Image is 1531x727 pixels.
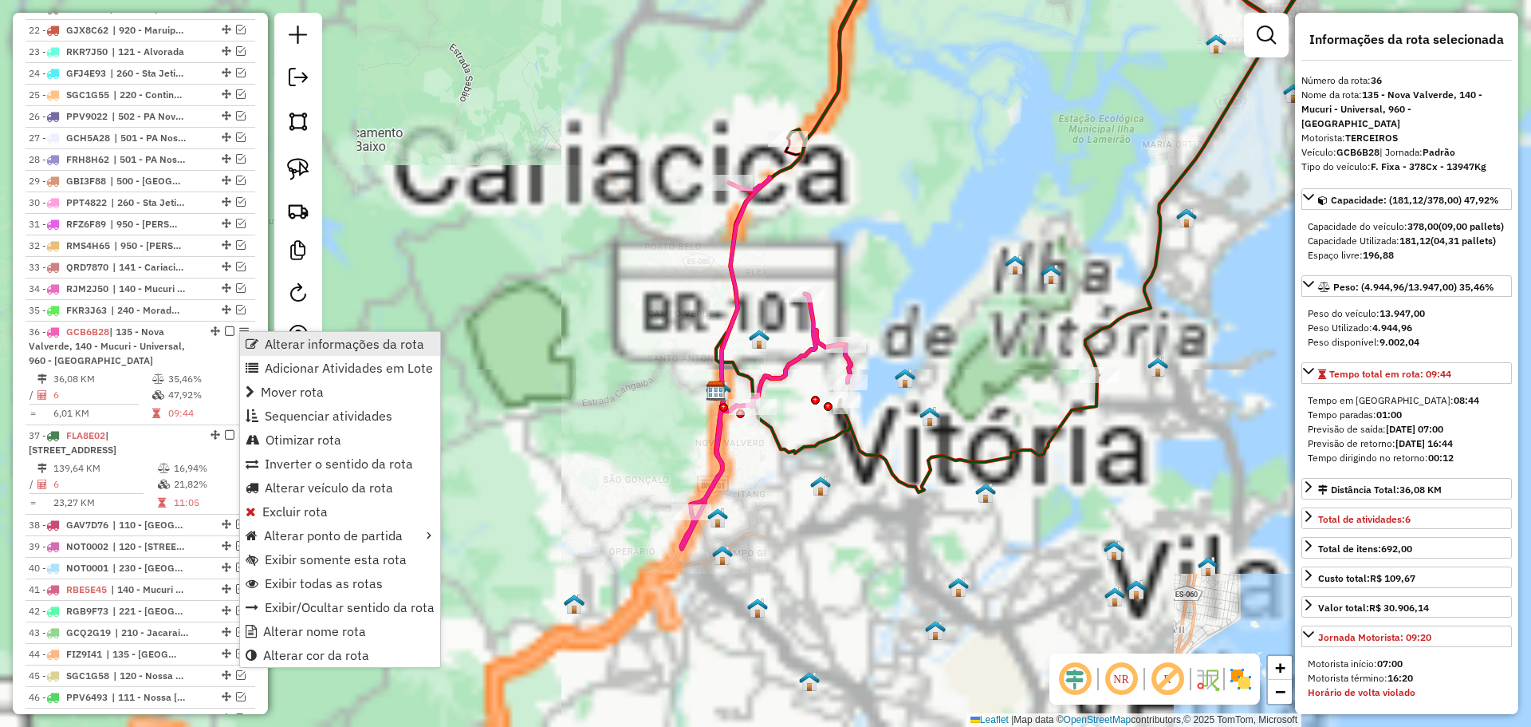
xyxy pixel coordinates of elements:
[222,541,231,551] em: Alterar sequência das rotas
[1439,220,1504,232] strong: (09,00 pallets)
[236,219,246,228] em: Visualizar rota
[29,540,108,552] span: 39 -
[1308,307,1425,319] span: Peso do veículo:
[222,197,231,207] em: Alterar sequência das rotas
[112,282,186,296] span: 140 - Mucuri - Universal, 250 - Campo Grande, 950 - Domingos Martins
[222,584,231,594] em: Alterar sequência das rotas
[29,304,107,316] span: 35 -
[114,712,187,726] span: 111 - Nossa Senhora das Neves, 122 - Soteco
[113,152,187,167] span: 501 - PA Nossa Senhora da Conceição
[1301,88,1512,131] div: Nome da rota:
[1329,368,1451,380] span: Tempo total em rota: 09:44
[29,713,110,725] span: 47 -
[1318,542,1412,556] div: Total de itens:
[29,326,185,366] span: | 135 - Nova Valverde, 140 - Mucuri - Universal, 960 - [GEOGRAPHIC_DATA]
[53,495,157,511] td: 23,27 KM
[66,24,108,36] span: GJX8C62
[1423,146,1455,158] strong: Padrão
[66,67,106,79] span: GFJ4E93
[106,647,179,662] span: 135 - Nova Valverde, 960 - Nova Canaã
[66,583,107,595] span: RBE5E45
[1395,437,1453,449] strong: [DATE] 16:44
[1301,508,1512,529] a: Total de atividades:6
[282,277,314,313] a: Reroteirizar Sessão
[712,545,733,566] img: Simulação- Sagrada Família
[29,239,110,251] span: 32 -
[29,405,37,421] td: =
[1399,484,1442,496] span: 36,08 KM
[240,571,440,595] li: Exibir todas as rotas
[1387,672,1413,684] strong: 16:20
[29,429,116,456] span: | [STREET_ADDRESS]
[112,109,185,124] span: 502 - PA Nova Guarapari
[1301,188,1512,210] a: Capacidade: (181,12/378,00) 47,92%
[1147,357,1168,377] img: Simulação- Santa Lucia
[236,154,246,164] em: Visualizar rota
[1301,713,1512,727] div: Total hectolitro:
[1301,145,1512,160] div: Veículo:
[152,409,160,418] i: Tempo total em rota
[263,625,366,638] span: Alterar nome rota
[1370,572,1415,584] strong: R$ 109,67
[29,691,108,703] span: 46 -
[1333,281,1494,293] span: Peso: (4.944,96/13.947,00) 35,46%
[29,670,109,682] span: 45 -
[167,387,248,403] td: 47,92%
[1104,587,1125,607] img: Simulação- Santa Inês
[919,406,940,427] img: 524 UDC Light WCL Caratoira
[236,627,246,637] em: Visualizar rota
[29,67,106,79] span: 24 -
[1318,513,1411,525] span: Total de atividades:
[1331,194,1499,206] span: Capacidade: (181,12/378,00) 47,92%
[236,649,246,658] em: Visualizar rota
[66,605,108,617] span: RGB9F73
[37,480,47,489] i: Total de Atividades
[1064,714,1132,725] a: OpenStreetMap
[66,89,109,101] span: SGC1G55
[236,25,246,34] em: Visualizar rota
[66,110,108,122] span: PPV9022
[1318,601,1429,615] div: Valor total:
[222,670,231,680] em: Alterar sequência das rotas
[240,380,440,404] li: Mover rota
[264,529,403,542] span: Alterar ponto de partida
[112,260,186,275] span: 141 - Cariacica Sede, 800 - Porto Belo
[1301,626,1512,647] a: Jornada Motorista: 09:20
[211,430,220,440] em: Alterar sequência das rotas
[29,218,106,230] span: 31 -
[236,563,246,572] em: Visualizar rota
[1405,513,1411,525] strong: 6
[265,553,407,566] span: Exibir somente esta rota
[66,175,106,187] span: GBI3F88
[1428,452,1454,464] strong: 00:12
[173,476,249,492] td: 21,82%
[53,371,152,387] td: 36,08 KM
[1198,556,1218,577] img: Simulação- Costa Azul
[236,111,246,121] em: Visualizar rota
[282,19,314,55] a: Nova sessão e pesquisa
[222,520,231,529] em: Alterar sequência das rotas
[222,283,231,293] em: Alterar sequência das rotas
[265,457,413,470] span: Inverter o sentido da rota
[37,390,47,400] i: Total de Atividades
[1308,335,1505,350] div: Peso disponível:
[110,217,183,231] span: 950 - Domingos Martins
[225,326,234,336] em: Finalizar rota
[66,283,108,294] span: RJM2J50
[173,460,249,476] td: 16,94%
[1283,83,1304,104] img: Simulação- Bairro de Fatima
[1308,671,1505,686] div: Motorista término:
[1126,579,1147,600] img: 516 UDC Light WCL V. Soteco
[29,519,108,531] span: 38 -
[266,433,341,446] span: Otimizar rota
[112,45,185,59] span: 121 - Alvorada
[1301,567,1512,588] a: Custo total:R$ 109,67
[222,262,231,271] em: Alterar sequência das rotas
[240,595,440,619] li: Exibir/Ocultar sentido da rota
[173,495,249,511] td: 11:05
[1372,322,1412,334] strong: 4.944,96
[1301,89,1482,129] strong: 135 - Nova Valverde, 140 - Mucuri - Universal, 960 - [GEOGRAPHIC_DATA]
[1301,650,1512,706] div: Jornada Motorista: 09:20
[167,371,248,387] td: 35,46%
[66,153,109,165] span: FRH8H62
